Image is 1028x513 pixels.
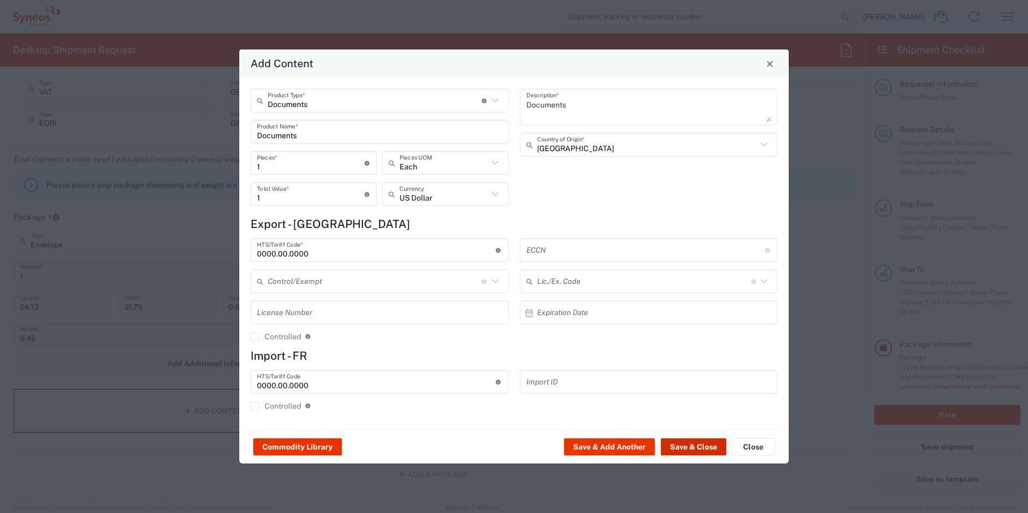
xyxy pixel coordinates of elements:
button: Save & Close [661,438,726,455]
h4: Add Content [251,55,313,71]
button: Commodity Library [253,438,342,455]
label: Controlled [251,332,301,341]
label: Controlled [251,402,301,410]
button: Save & Add Another [564,438,655,455]
h4: Import - FR [251,349,777,362]
button: Close [762,56,777,71]
button: Close [732,438,775,455]
h4: Export - [GEOGRAPHIC_DATA] [251,217,777,231]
